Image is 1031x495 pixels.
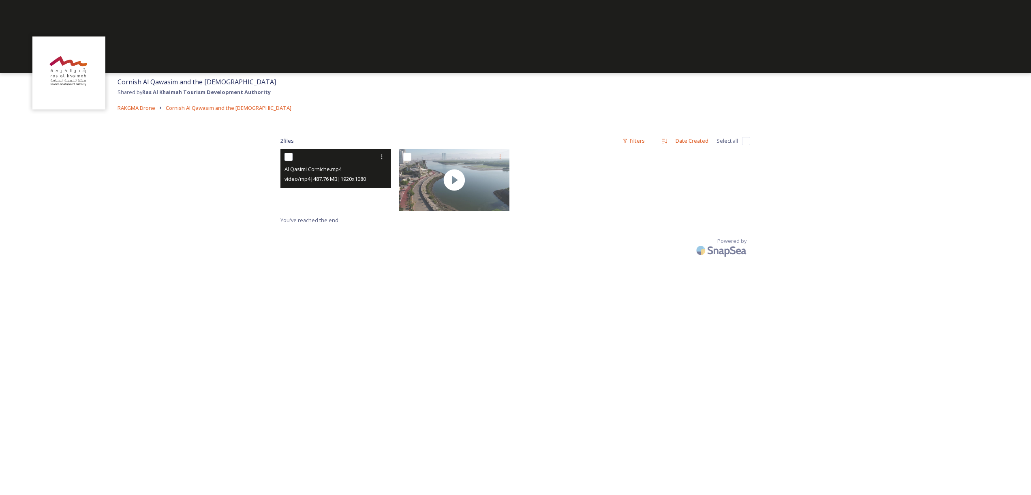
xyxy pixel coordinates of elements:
div: Date Created [672,133,712,149]
img: SnapSea Logo [694,241,751,260]
span: Shared by [118,88,271,96]
img: Logo_RAKTDA_RGB-01.png [36,41,101,105]
span: Cornish Al Qawasim and the [DEMOGRAPHIC_DATA] [166,104,291,111]
strong: Ras Al Khaimah Tourism Development Authority [142,88,271,96]
span: Al Qasimi Corniche.mp4 [284,165,342,173]
span: Select all [717,137,738,145]
span: Cornish Al Qawasim and the [DEMOGRAPHIC_DATA] [118,77,276,86]
span: video/mp4 | 487.76 MB | 1920 x 1080 [284,175,366,182]
div: Filters [618,133,649,149]
span: Powered by [717,237,747,245]
a: Cornish Al Qawasim and the [DEMOGRAPHIC_DATA] [166,103,291,113]
span: RAKGMA Drone [118,104,155,111]
img: thumbnail [399,149,510,211]
span: You've reached the end [280,216,338,224]
a: RAKGMA Drone [118,103,155,113]
span: 2 file s [280,137,294,145]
